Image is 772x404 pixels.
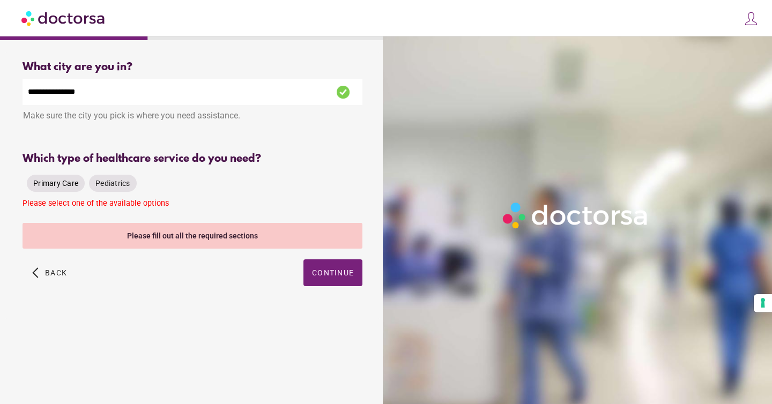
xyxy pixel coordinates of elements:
div: Please fill out all the required sections [23,223,362,249]
div: Make sure the city you pick is where you need assistance. [23,105,362,129]
div: What city are you in? [23,61,362,73]
span: Back [45,268,67,277]
div: Please select one of the available options [23,199,362,212]
img: Logo-Doctorsa-trans-White-partial-flat.png [499,198,653,233]
button: Continue [303,259,362,286]
span: Primary Care [33,179,78,188]
img: icons8-customer-100.png [744,11,759,26]
span: Pediatrics [95,179,130,188]
button: Your consent preferences for tracking technologies [754,294,772,312]
span: Continue [312,268,354,277]
button: arrow_back_ios Back [28,259,71,286]
div: Which type of healthcare service do you need? [23,153,362,165]
img: Doctorsa.com [21,6,106,30]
